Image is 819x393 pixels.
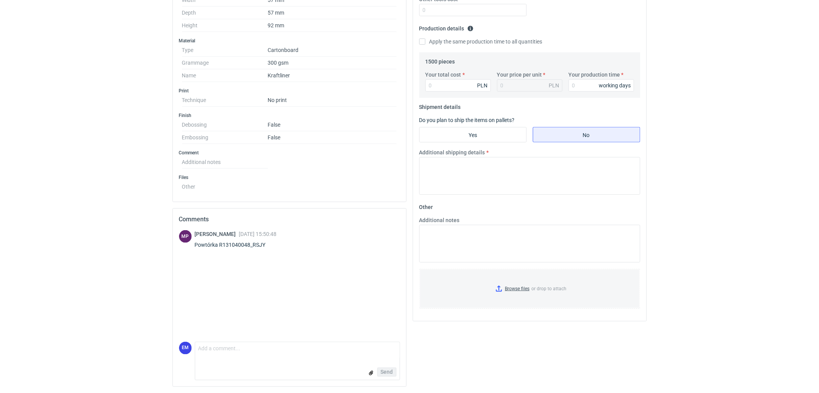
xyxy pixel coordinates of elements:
h3: Print [179,88,400,94]
label: Your production time [569,71,620,79]
dt: Depth [182,7,268,19]
dd: Kraftliner [268,69,397,82]
label: No [533,127,640,142]
div: PLN [549,82,559,89]
h3: Material [179,38,400,44]
figcaption: MP [179,230,192,243]
dt: Height [182,19,268,32]
dt: Grammage [182,57,268,69]
dt: Debossing [182,119,268,131]
dt: Technique [182,94,268,107]
dd: 57 mm [268,7,397,19]
h3: Files [179,174,400,181]
dt: Name [182,69,268,82]
label: or drop to attach [420,269,640,308]
h3: Comment [179,150,400,156]
div: Powtórka R131040048_RSJY [195,241,277,249]
dt: Other [182,181,268,190]
dd: 300 gsm [268,57,397,69]
label: Additional notes [419,216,460,224]
label: Apply the same production time to all quantities [419,38,543,45]
legend: Other [419,201,433,210]
div: PLN [477,82,488,89]
h2: Comments [179,215,400,224]
label: Additional shipping details [419,149,485,156]
legend: Shipment details [419,101,461,110]
div: Michał Palasek [179,230,192,243]
dd: False [268,119,397,131]
dd: False [268,131,397,144]
span: [DATE] 15:50:48 [239,231,277,237]
dd: No print [268,94,397,107]
dd: Cartonboard [268,44,397,57]
dt: Additional notes [182,156,268,169]
dt: Type [182,44,268,57]
button: Send [377,368,397,377]
legend: 1500 pieces [425,55,455,65]
label: Yes [419,127,527,142]
dd: 92 mm [268,19,397,32]
h3: Finish [179,112,400,119]
label: Your total cost [425,71,461,79]
div: Ewelina Macek [179,342,192,355]
input: 0 [425,79,491,92]
input: 0 [419,4,527,16]
label: Your price per unit [497,71,542,79]
label: Do you plan to ship the items on pallets? [419,117,515,123]
legend: Production details [419,22,474,32]
input: 0 [569,79,634,92]
div: working days [599,82,631,89]
span: [PERSON_NAME] [195,231,239,237]
figcaption: EM [179,342,192,355]
span: Send [381,370,393,375]
dt: Embossing [182,131,268,144]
